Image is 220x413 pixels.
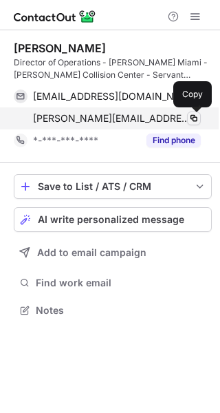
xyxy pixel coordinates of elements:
[14,240,212,265] button: Add to email campaign
[14,41,106,55] div: [PERSON_NAME]
[14,174,212,199] button: save-profile-one-click
[36,304,206,317] span: Notes
[14,273,212,293] button: Find work email
[14,8,96,25] img: ContactOut v5.3.10
[38,181,188,192] div: Save to List / ATS / CRM
[33,90,190,103] span: [EMAIL_ADDRESS][DOMAIN_NAME]
[146,134,201,147] button: Reveal Button
[36,277,206,289] span: Find work email
[38,214,184,225] span: AI write personalized message
[33,112,190,125] span: [PERSON_NAME][EMAIL_ADDRESS][DOMAIN_NAME]
[14,301,212,320] button: Notes
[14,207,212,232] button: AI write personalized message
[37,247,146,258] span: Add to email campaign
[14,56,212,81] div: Director of Operations - [PERSON_NAME] Miami - [PERSON_NAME] Collision Center - Servant Leader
